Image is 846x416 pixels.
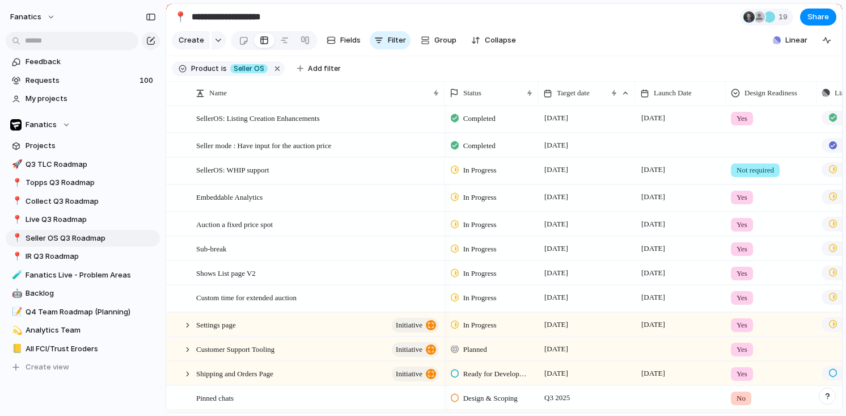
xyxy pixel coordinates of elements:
span: fanatics [10,11,41,23]
a: 📍Seller OS Q3 Roadmap [6,230,160,247]
button: is [219,62,229,75]
button: fanatics [5,8,61,26]
span: initiative [396,342,422,358]
div: 📍 [12,195,20,208]
span: [DATE] [638,291,668,304]
span: In Progress [463,192,497,203]
span: Completed [463,113,496,124]
span: Design & Scoping [463,393,518,404]
div: 🤖 [12,287,20,300]
div: 📍 [174,9,187,24]
button: Collapse [467,31,521,49]
button: 📍 [10,214,22,225]
div: 📍IR Q3 Roadmap [6,248,160,265]
span: Live Q3 Roadmap [26,214,156,225]
button: 🧪 [10,270,22,281]
button: Share [800,9,836,26]
span: [DATE] [638,111,668,125]
button: 💫 [10,325,22,336]
span: Yes [737,219,747,230]
span: Shipping and Orders Page [196,367,273,380]
a: Projects [6,137,160,154]
span: Name [209,87,227,99]
div: 🚀 [12,158,20,171]
a: 📍Topps Q3 Roadmap [6,174,160,191]
span: Launch Date [654,87,692,99]
span: Yes [737,292,747,304]
span: Seller OS [234,64,264,74]
div: 📍 [12,213,20,226]
span: Topps Q3 Roadmap [26,177,156,188]
span: [DATE] [542,318,571,331]
span: Fanatics [26,119,57,131]
span: initiative [396,366,422,382]
span: Customer Support Tooling [196,342,274,355]
span: Yes [737,320,747,331]
a: 📒All FCI/Trust Eroders [6,341,160,358]
a: 🤖Backlog [6,285,160,302]
span: [DATE] [542,163,571,177]
a: 📍Collect Q3 Roadmap [6,193,160,210]
span: In Progress [463,243,497,255]
a: Feedback [6,53,160,70]
span: initiative [396,317,422,333]
span: Fields [340,35,361,46]
span: [DATE] [542,217,571,231]
span: Q3 TLC Roadmap [26,159,156,170]
span: In Progress [463,268,497,279]
span: Requests [26,75,136,86]
button: initiative [392,367,439,381]
button: 📍 [171,8,189,26]
span: [DATE] [638,266,668,280]
button: initiative [392,342,439,357]
span: Ready for Development [463,368,528,380]
div: 📍 [12,250,20,263]
span: [DATE] [542,138,571,152]
span: Yes [737,243,747,255]
span: Collect Q3 Roadmap [26,196,156,207]
span: Linear [785,35,807,46]
button: Create [172,31,210,49]
span: Target date [557,87,590,99]
button: Fields [322,31,365,49]
span: [DATE] [638,190,668,204]
span: Create view [26,362,69,373]
button: 📍 [10,251,22,262]
button: Fanatics [6,116,160,133]
button: 📍 [10,196,22,207]
span: Settings page [196,318,236,331]
a: 💫Analytics Team [6,322,160,339]
div: 📍 [12,232,20,245]
span: In Progress [463,165,497,176]
span: Collapse [485,35,516,46]
span: Sub-break [196,242,226,255]
span: No [737,393,746,404]
span: [DATE] [542,367,571,380]
button: 📒 [10,343,22,355]
button: Linear [768,32,812,49]
a: 📍Live Q3 Roadmap [6,211,160,228]
span: 19 [779,11,791,23]
span: Share [807,11,829,23]
span: Seller OS Q3 Roadmap [26,233,156,244]
span: [DATE] [638,367,668,380]
span: SellerOS: WHIP support [196,163,269,176]
span: Auction a fixed price spot [196,217,273,230]
div: 📝Q4 Team Roadmap (Planning) [6,304,160,321]
span: Add filter [308,64,341,74]
span: Create [179,35,204,46]
a: 🚀Q3 TLC Roadmap [6,156,160,173]
span: Completed [463,140,496,152]
span: Not required [737,165,774,176]
div: 📝 [12,305,20,318]
a: 🧪Fanatics Live - Problem Areas [6,267,160,284]
span: Status [463,87,481,99]
span: In Progress [463,320,497,331]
